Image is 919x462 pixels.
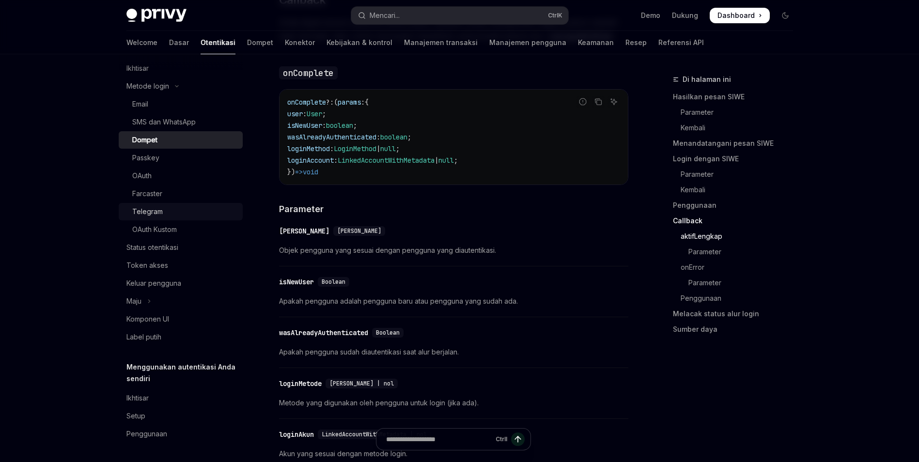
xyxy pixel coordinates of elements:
[279,245,628,256] span: Objek pengguna yang sesuai dengan pengguna yang diautentikasi.
[326,98,334,107] span: ?:
[247,31,273,54] a: Dompet
[287,156,334,165] span: loginAccount
[404,38,478,47] font: Manajemen transaksi
[353,121,357,130] span: ;
[287,168,295,176] span: })
[287,144,330,153] span: loginMethod
[279,202,324,216] span: Parameter
[370,10,400,21] div: Mencari...
[303,109,307,118] span: :
[673,306,801,322] a: Melacak status alur login
[625,31,647,54] a: Resep
[673,322,801,337] a: Sumber daya
[351,7,568,24] button: Buka pencarian
[673,89,801,105] a: Hasilkan pesan SIWE
[673,275,801,291] a: Parameter
[334,144,376,153] span: LoginMethod
[303,168,318,176] span: void
[673,291,801,306] a: Penggunaan
[119,257,243,274] a: Token akses
[330,144,334,153] span: :
[287,98,326,107] span: onComplete
[287,121,322,130] span: isNewUser
[279,379,322,388] div: loginMetode
[673,167,801,182] a: Parameter
[673,151,801,167] a: Login dengan SIWE
[126,9,187,22] img: logo gelap
[126,80,169,92] div: Metode login
[717,11,755,20] span: Dashboard
[285,38,315,47] font: Konektor
[361,98,365,107] span: :
[126,31,157,54] a: Welcome
[511,432,525,446] button: Kirim pesan
[126,410,145,422] div: Setup
[454,156,458,165] span: ;
[279,295,628,307] span: Apakah pengguna adalah pengguna baru atau pengguna yang sudah ada.
[338,98,361,107] span: params
[119,185,243,202] a: Farcaster
[126,38,157,47] font: Welcome
[132,224,177,235] div: OAuth Kustom
[201,31,235,54] a: Otentikasi
[119,95,243,113] a: Email
[658,38,704,47] font: Referensi API
[576,95,589,108] button: Melaporkan kode yang salah
[287,109,303,118] span: user
[380,133,407,141] span: boolean
[126,242,178,253] div: Status otentikasi
[710,8,770,23] a: Dashboard
[126,361,243,385] h5: Menggunakan autentikasi Anda sendiri
[673,229,801,244] a: aktifLengkap
[119,275,243,292] a: Keluar pengguna
[334,156,338,165] span: :
[119,203,243,220] a: Telegram
[119,328,243,346] a: Label putih
[285,31,315,54] a: Konektor
[132,188,162,200] div: Farcaster
[119,149,243,167] a: Passkey
[201,38,235,47] font: Otentikasi
[578,38,614,47] font: Keamanan
[119,389,243,407] a: Ikhtisar
[326,121,353,130] span: boolean
[327,38,392,47] font: Kebijakan & kontrol
[132,134,157,146] div: Dompet
[338,156,435,165] span: LinkedAccountWithMetadata
[489,31,566,54] a: Manajemen pengguna
[287,133,376,141] span: wasAlreadyAuthenticated
[279,346,628,358] span: Apakah pengguna sudah diautentikasi saat alur berjalan.
[119,113,243,131] a: SMS dan WhatsApp
[386,429,492,450] input: Ajukan pertanyaan...
[641,11,660,20] a: Demo
[119,310,243,328] a: Komponen UI
[673,198,801,213] a: Penggunaan
[126,277,181,289] div: Keluar pengguna
[489,38,566,47] font: Manajemen pengguna
[279,66,338,79] code: onComplete
[132,170,152,182] div: OAuth
[404,31,478,54] a: Manajemen transaksi
[119,293,243,310] button: Beralih bagian Lanjutan
[119,167,243,185] a: OAuth
[673,244,801,260] a: Parameter
[683,74,731,85] span: Di halaman ini
[365,98,369,107] span: {
[625,38,647,47] font: Resep
[337,227,381,235] span: [PERSON_NAME]
[334,98,338,107] span: (
[126,313,169,325] div: Komponen UI
[126,331,161,343] div: Label putih
[132,98,148,110] div: Email
[438,156,454,165] span: null
[132,206,163,217] div: Telegram
[132,152,159,164] div: Passkey
[119,131,243,149] a: Dompet
[658,31,704,54] a: Referensi API
[592,95,605,108] button: Salin konten dari blok kode
[673,105,801,120] a: Parameter
[435,156,438,165] span: |
[126,260,168,271] div: Token akses
[673,213,801,229] a: Callback
[396,144,400,153] span: ;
